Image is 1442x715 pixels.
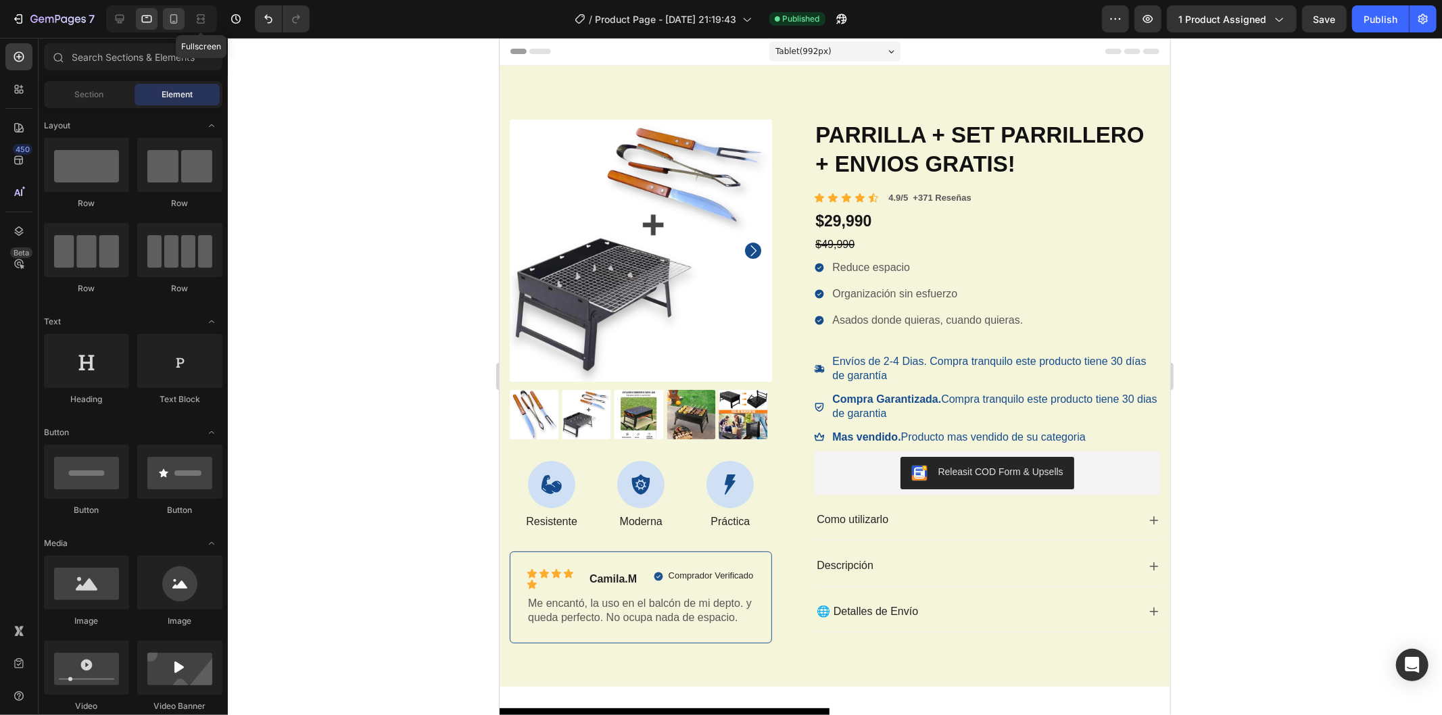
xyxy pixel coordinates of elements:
[89,11,95,27] p: 7
[44,537,68,549] span: Media
[13,144,32,155] div: 450
[137,393,222,405] div: Text Block
[596,12,737,26] span: Product Page - [DATE] 21:19:43
[44,43,222,70] input: Search Sections & Elements
[201,422,222,443] span: Toggle open
[44,615,129,627] div: Image
[137,282,222,295] div: Row
[137,197,222,209] div: Row
[255,5,310,32] div: Undo/Redo
[10,247,32,258] div: Beta
[783,13,820,25] span: Published
[137,700,222,712] div: Video Banner
[1352,5,1409,32] button: Publish
[1396,649,1428,681] div: Open Intercom Messenger
[1178,12,1266,26] span: 1 product assigned
[1364,12,1397,26] div: Publish
[5,5,101,32] button: 7
[44,316,61,328] span: Text
[44,426,69,439] span: Button
[137,615,222,627] div: Image
[201,115,222,137] span: Toggle open
[1167,5,1297,32] button: 1 product assigned
[44,197,129,209] div: Row
[137,504,222,516] div: Button
[44,504,129,516] div: Button
[75,89,104,101] span: Section
[44,120,70,132] span: Layout
[201,533,222,554] span: Toggle open
[162,89,193,101] span: Element
[500,38,1170,715] iframe: Design area
[44,393,129,405] div: Heading
[590,12,593,26] span: /
[1302,5,1347,32] button: Save
[1314,14,1336,25] span: Save
[44,700,129,712] div: Video
[44,282,129,295] div: Row
[201,311,222,332] span: Toggle open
